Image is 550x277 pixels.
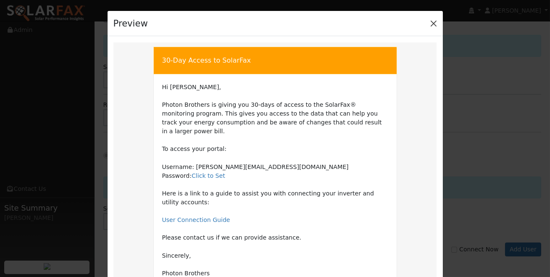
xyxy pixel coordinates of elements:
button: Close [428,17,439,29]
a: Click to Set [192,172,225,179]
a: User Connection Guide [162,216,230,223]
h4: Preview [113,17,148,30]
td: 30-Day Access to SolarFax [153,47,397,74]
